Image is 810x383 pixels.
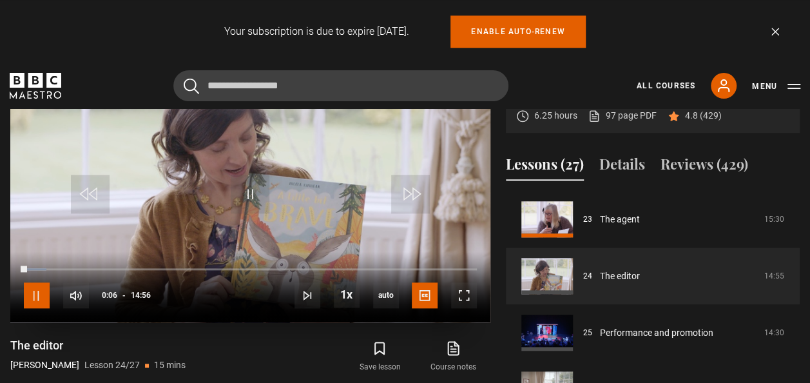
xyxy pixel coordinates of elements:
[10,52,490,322] video-js: Video Player
[451,282,477,308] button: Fullscreen
[131,284,151,307] span: 14:56
[224,24,409,39] p: Your subscription is due to expire [DATE].
[102,284,117,307] span: 0:06
[637,80,695,92] a: All Courses
[534,109,577,123] p: 6.25 hours
[412,282,438,308] button: Captions
[752,80,800,93] button: Toggle navigation
[588,109,657,123] a: 97 page PDF
[184,78,199,94] button: Submit the search query
[154,358,186,372] p: 15 mins
[600,326,713,340] a: Performance and promotion
[685,109,722,123] p: 4.8 (429)
[600,270,640,283] a: The editor
[24,268,477,271] div: Progress Bar
[10,338,186,353] h1: The editor
[343,338,416,375] button: Save lesson
[373,282,399,308] span: auto
[294,282,320,308] button: Next Lesson
[10,358,79,372] p: [PERSON_NAME]
[173,70,508,101] input: Search
[373,282,399,308] div: Current quality: 720p
[63,282,89,308] button: Mute
[84,358,140,372] p: Lesson 24/27
[417,338,490,375] a: Course notes
[24,282,50,308] button: Pause
[10,73,61,99] svg: BBC Maestro
[450,15,585,48] a: Enable auto-renew
[506,153,584,181] button: Lessons (27)
[600,213,640,226] a: The agent
[334,282,360,308] button: Playback Rate
[599,153,645,181] button: Details
[122,291,126,300] span: -
[661,153,748,181] button: Reviews (429)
